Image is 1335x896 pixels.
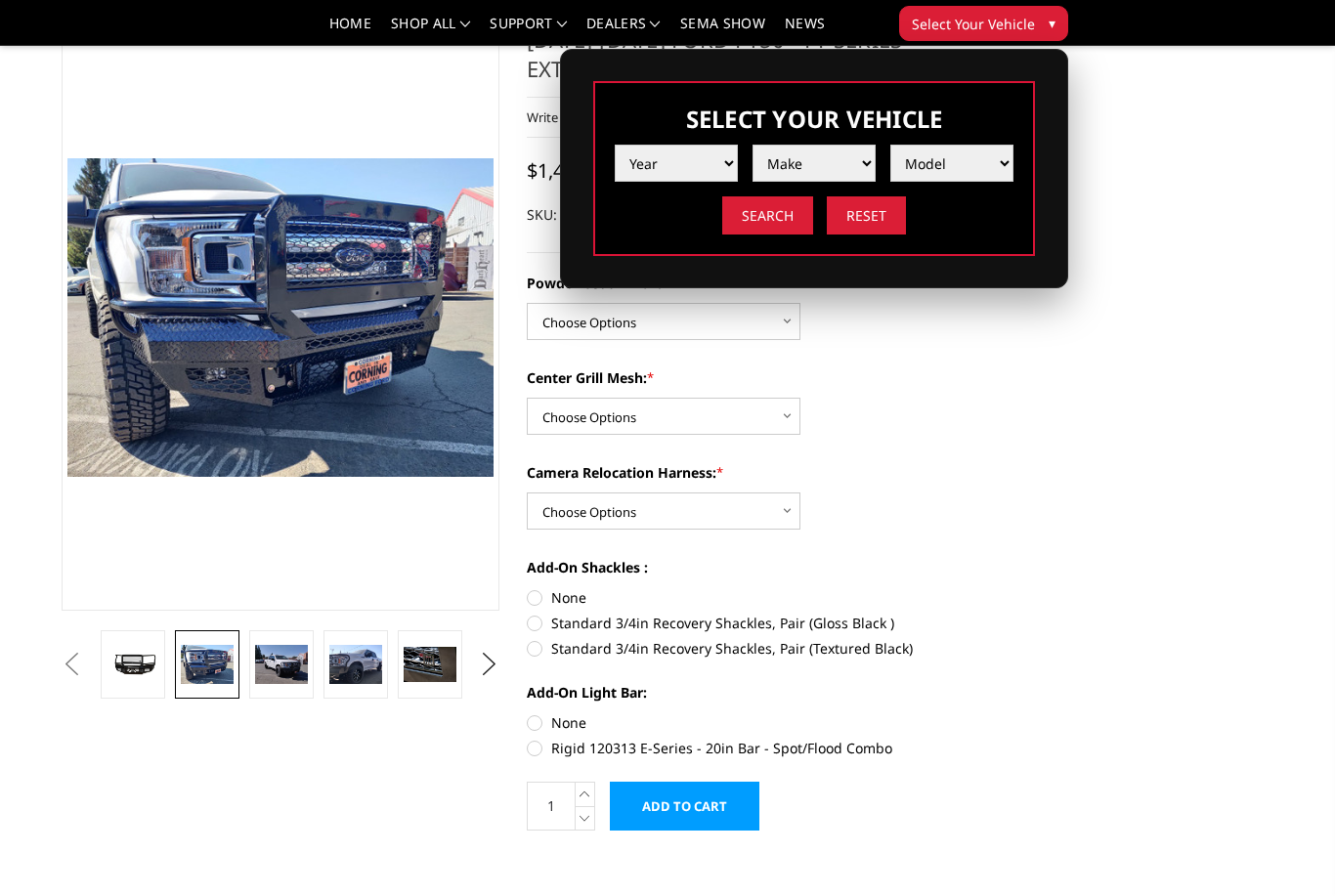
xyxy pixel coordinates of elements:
button: Select Your Vehicle [899,6,1068,41]
label: Standard 3/4in Recovery Shackles, Pair (Textured Black) [527,638,965,659]
input: Add to Cart [610,782,759,831]
iframe: Chat Widget [1237,802,1335,896]
select: Please select the value from list. [615,145,738,182]
img: 2018-2020 Ford F150 - FT Series - Extreme Front Bumper [181,645,234,685]
dt: SKU: [527,197,624,233]
img: 2018-2020 Ford F150 - FT Series - Extreme Front Bumper [404,647,456,682]
label: None [527,587,965,608]
button: Next [474,650,503,679]
input: Reset [827,196,906,235]
h3: Select Your Vehicle [615,103,1013,135]
h1: [DATE]-[DATE] Ford F150 - FT Series - Extreme Front Bumper [527,24,965,98]
label: Add-On Light Bar: [527,682,965,703]
img: 2018-2020 Ford F150 - FT Series - Extreme Front Bumper [255,645,308,685]
label: Standard 3/4in Recovery Shackles, Pair (Gloss Black ) [527,613,965,633]
img: 2018-2020 Ford F150 - FT Series - Extreme Front Bumper [329,645,382,685]
span: $1,495.00 - $1,895.00 [527,157,712,184]
a: News [785,17,825,45]
label: Powder Coat Finish: [527,273,965,293]
a: shop all [391,17,470,45]
a: 2018-2020 Ford F150 - FT Series - Extreme Front Bumper [62,24,499,611]
a: Support [490,17,567,45]
button: Previous [57,650,86,679]
label: Center Grill Mesh: [527,367,965,388]
label: None [527,712,965,733]
span: Select Your Vehicle [912,14,1035,34]
select: Please select the value from list. [753,145,876,182]
label: Camera Relocation Harness: [527,462,965,483]
label: Rigid 120313 E-Series - 20in Bar - Spot/Flood Combo [527,738,965,758]
a: SEMA Show [680,17,765,45]
a: Dealers [586,17,661,45]
input: Search [722,196,813,235]
a: Home [329,17,371,45]
span: ▾ [1049,13,1055,33]
a: Write a Review [527,108,612,126]
label: Add-On Shackles : [527,557,965,577]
